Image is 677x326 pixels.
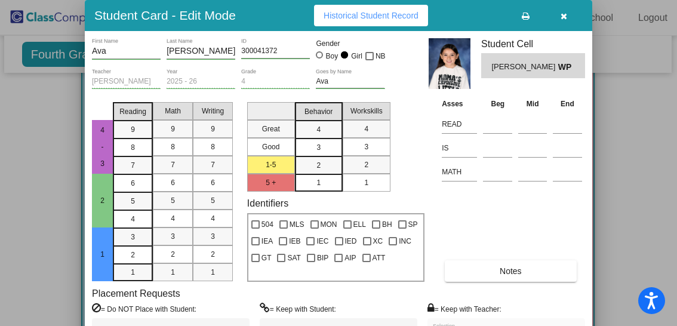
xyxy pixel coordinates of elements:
span: 1 [131,267,135,278]
span: Historical Student Record [324,11,418,20]
span: 7 [211,159,215,170]
span: 8 [171,142,175,152]
span: 8 [131,142,135,153]
input: assessment [442,115,477,133]
span: 4 [131,214,135,224]
input: Enter ID [241,47,310,56]
span: BH [382,217,392,232]
input: assessment [442,139,477,157]
span: NB [376,49,386,63]
span: INC [399,234,411,248]
label: = Keep with Student: [260,303,336,315]
th: Mid [515,97,550,110]
span: Workskills [350,106,383,116]
span: 5 [211,195,215,206]
th: End [550,97,585,110]
span: 2 [364,159,368,170]
span: 2 [131,250,135,260]
input: year [167,78,235,86]
span: 1 [171,267,175,278]
div: Boy [325,51,338,61]
span: Notes [500,266,522,276]
span: BIP [317,251,328,265]
span: 1 [211,267,215,278]
span: 4 - 3 [97,126,108,168]
span: IEA [261,234,273,248]
h3: Student Card - Edit Mode [94,8,236,23]
input: goes by name [316,78,384,86]
span: 4 [316,124,321,135]
span: 9 [131,124,135,135]
span: 3 [316,142,321,153]
span: MLS [290,217,304,232]
span: 4 [364,124,368,134]
input: grade [241,78,310,86]
span: SAT [287,251,300,265]
span: WP [558,61,575,73]
span: IEC [316,234,328,248]
mat-label: Gender [316,38,384,49]
span: IED [345,234,357,248]
span: GT [261,251,272,265]
span: 2 [97,196,108,205]
span: 7 [131,160,135,171]
span: 504 [261,217,273,232]
span: 1 [364,177,368,188]
span: ATT [373,251,386,265]
span: 1 [316,177,321,188]
div: Girl [350,51,362,61]
span: AIP [344,251,356,265]
span: 5 [171,195,175,206]
span: 3 [211,231,215,242]
span: 3 [131,232,135,242]
span: 6 [171,177,175,188]
span: Writing [202,106,224,116]
span: 5 [131,196,135,207]
h3: Student Cell [481,38,585,50]
label: Identifiers [247,198,288,209]
input: assessment [442,163,477,181]
span: 7 [171,159,175,170]
span: 9 [211,124,215,134]
span: SP [408,217,418,232]
span: 1 [97,250,108,259]
label: = Do NOT Place with Student: [92,303,196,315]
span: Behavior [304,106,333,117]
span: 6 [131,178,135,189]
span: IEB [289,234,300,248]
span: ELL [353,217,366,232]
button: Historical Student Record [314,5,428,26]
span: 3 [171,231,175,242]
span: Math [165,106,181,116]
span: XC [373,234,383,248]
span: 2 [316,160,321,171]
span: [PERSON_NAME] [491,61,558,73]
span: Reading [119,106,146,117]
input: teacher [92,78,161,86]
span: 2 [171,249,175,260]
label: = Keep with Teacher: [427,303,501,315]
span: 4 [171,213,175,224]
span: 2 [211,249,215,260]
th: Beg [480,97,515,110]
span: 8 [211,142,215,152]
span: 4 [211,213,215,224]
span: 6 [211,177,215,188]
span: MON [321,217,337,232]
th: Asses [439,97,480,110]
button: Notes [445,260,576,282]
span: 9 [171,124,175,134]
label: Placement Requests [92,288,180,299]
span: 3 [364,142,368,152]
